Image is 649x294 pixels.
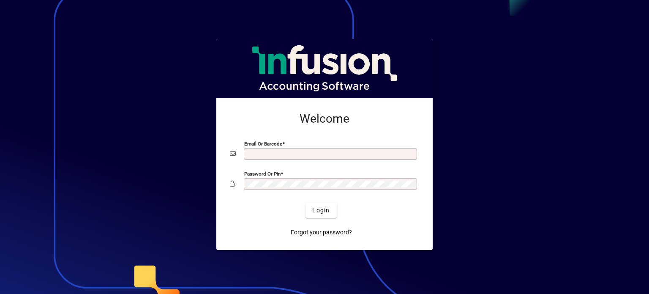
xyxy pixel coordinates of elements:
[312,206,330,215] span: Login
[244,171,281,177] mat-label: Password or Pin
[291,228,352,237] span: Forgot your password?
[287,225,355,240] a: Forgot your password?
[244,141,282,147] mat-label: Email or Barcode
[305,203,336,218] button: Login
[230,112,419,126] h2: Welcome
